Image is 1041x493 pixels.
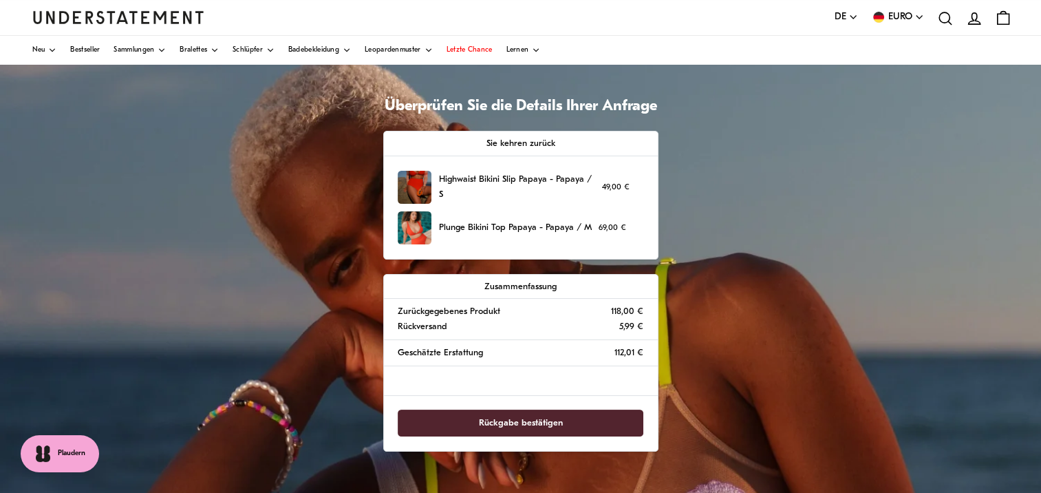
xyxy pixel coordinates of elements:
h1: Überprüfen Sie die Details Ihrer Anfrage [383,97,658,117]
span: Bralettes [180,47,207,54]
a: Neu [32,36,57,65]
span: Lernen [506,47,528,54]
a: Understatement Startseite [32,11,204,23]
p: 69,00 € [599,222,626,235]
span: Bestseller [70,47,100,54]
p: 118,00 € [611,304,643,319]
p: 49,00 € [602,181,630,194]
span: Plaudern [58,448,85,459]
p: Rückversand [398,319,447,334]
p: 112,01 € [614,346,643,360]
button: DE [835,10,858,25]
span: Schlüpfer [233,47,263,54]
a: Lernen [506,36,540,65]
span: Leopardenmuster [365,47,421,54]
p: Sie kehren zurück [398,136,643,151]
span: DE [835,10,846,25]
button: EURO [872,10,924,25]
span: Sammlungen [114,47,154,54]
a: Bestseller [70,36,100,65]
img: 211_bea115c4-20e2-48e3-8af6-665cbe836d1d.jpg [398,171,431,204]
a: Badebekleidung [288,36,351,65]
span: Rückgabe bestätigen [479,410,563,436]
p: Highwaist Bikini Slip Papaya - Papaya / S [438,172,595,202]
a: Leopardenmuster [365,36,433,65]
span: Letzte Chance [447,47,493,54]
span: EURO [888,10,912,25]
p: 5,99 € [619,319,643,334]
button: Plaudern [21,435,99,472]
a: Schlüpfer [233,36,275,65]
p: Geschätzte Erstattung [398,346,483,360]
a: Bralettes [180,36,219,65]
p: Zurückgegebenes Produkt [398,304,500,319]
button: Rückgabe bestätigen [398,410,643,437]
a: Letzte Chance [447,36,493,65]
p: Plunge Bikini Top Papaya - Papaya / M [438,220,591,235]
span: Neu [32,47,45,54]
img: PAYA-TOP-107-M-papaya_3_a7ccffb0-2a45-49e3-a702-efc7ecbeabf1.jpg [398,211,431,245]
a: Sammlungen [114,36,166,65]
p: Zusammenfassung [398,280,643,294]
span: Badebekleidung [288,47,339,54]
